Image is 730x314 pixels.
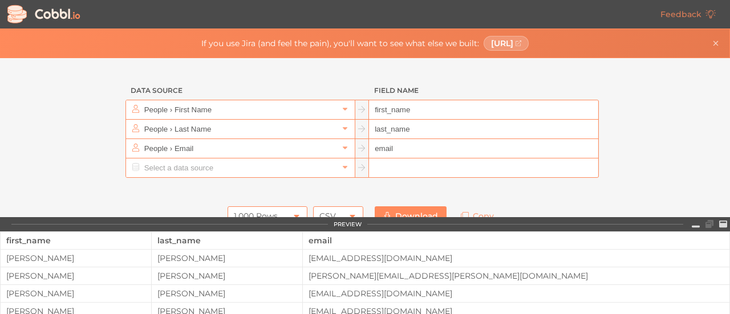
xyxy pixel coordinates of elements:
div: 1,000 Rows [234,206,278,226]
div: [PERSON_NAME][EMAIL_ADDRESS][PERSON_NAME][DOMAIN_NAME] [303,271,729,280]
div: [PERSON_NAME] [1,254,151,263]
div: [EMAIL_ADDRESS][DOMAIN_NAME] [303,254,729,263]
div: PREVIEW [334,221,362,228]
div: last_name [157,232,297,249]
div: [PERSON_NAME] [152,289,302,298]
input: Select a data source [141,100,338,119]
input: Select a data source [141,158,338,177]
a: Feedback [652,5,724,24]
a: [URL] [484,36,529,51]
div: email [309,232,724,249]
span: [URL] [491,39,513,48]
h3: Data Source [125,81,355,100]
button: Close banner [709,36,723,50]
input: Select a data source [141,139,338,158]
h3: Field Name [369,81,599,100]
a: Copy [452,206,502,226]
div: [PERSON_NAME] [152,254,302,263]
div: first_name [6,232,145,249]
div: [PERSON_NAME] [152,271,302,280]
div: CSV [319,206,336,226]
input: Select a data source [141,120,338,138]
div: [EMAIL_ADDRESS][DOMAIN_NAME] [303,289,729,298]
div: [PERSON_NAME] [1,289,151,298]
span: If you use Jira (and feel the pain), you'll want to see what else we built: [201,39,479,48]
div: [PERSON_NAME] [1,271,151,280]
a: Download [375,206,447,226]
